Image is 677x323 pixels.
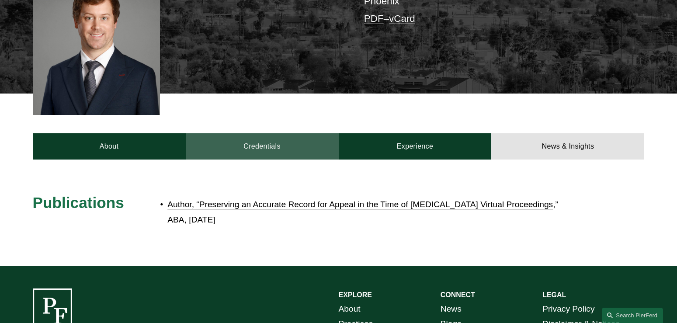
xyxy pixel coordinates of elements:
[339,302,361,317] a: About
[186,133,339,160] a: Credentials
[167,200,553,209] a: Author, “Preserving an Accurate Record for Appeal in the Time of [MEDICAL_DATA] Virtual Proceedings
[441,302,462,317] a: News
[167,197,568,227] p: ,” ABA, [DATE]
[33,133,186,160] a: About
[33,194,124,211] span: Publications
[339,291,372,299] strong: EXPLORE
[339,133,492,160] a: Experience
[542,291,566,299] strong: LEGAL
[364,13,384,24] a: PDF
[441,291,475,299] strong: CONNECT
[602,308,663,323] a: Search this site
[389,13,415,24] a: vCard
[491,133,644,160] a: News & Insights
[542,302,594,317] a: Privacy Policy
